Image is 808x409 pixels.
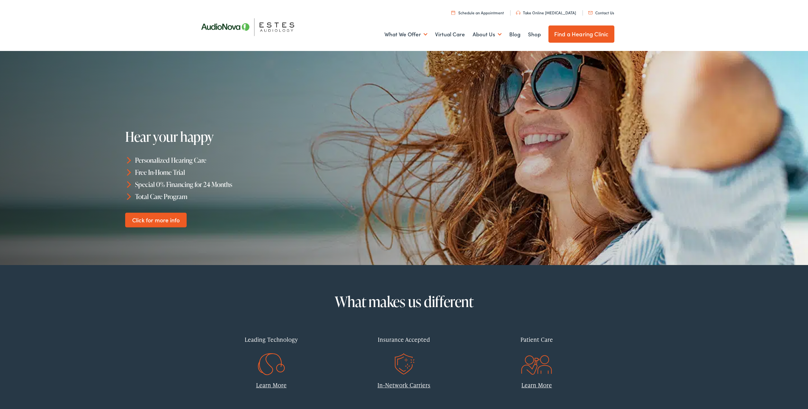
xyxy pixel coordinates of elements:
a: Blog [509,23,520,46]
a: What We Offer [384,23,427,46]
a: Click for more info [125,212,187,227]
div: Patient Care [475,330,598,349]
img: utility icon [588,11,593,14]
li: Free In-Home Trial [125,166,408,178]
a: Insurance Accepted [342,330,466,368]
li: Personalized Hearing Care [125,154,408,166]
h2: What makes us different [210,294,598,310]
a: Leading Technology [210,330,333,368]
a: Find a Hearing Clinic [548,25,614,43]
div: Insurance Accepted [342,330,466,349]
img: utility icon [516,11,520,15]
a: Schedule an Appointment [451,10,504,15]
a: Take Online [MEDICAL_DATA] [516,10,576,15]
li: Total Care Program [125,190,408,202]
a: Virtual Care [435,23,465,46]
div: Leading Technology [210,330,333,349]
a: About Us [473,23,502,46]
a: Contact Us [588,10,614,15]
h1: Hear your happy [125,129,319,144]
a: Patient Care [475,330,598,368]
li: Special 0% Financing for 24 Months [125,178,408,190]
a: Shop [528,23,541,46]
img: utility icon [451,11,455,15]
